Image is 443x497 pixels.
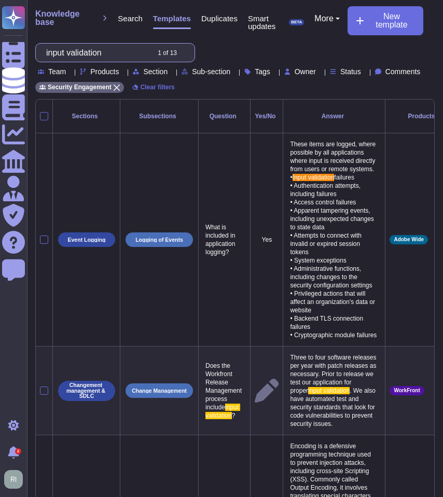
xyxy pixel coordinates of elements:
[48,84,112,90] span: Security Engagement
[203,113,246,119] div: Question
[205,404,240,419] span: input validation
[153,15,191,22] span: Templates
[348,6,423,35] button: New template
[62,382,112,399] p: Changement management & SDLC
[68,237,106,243] p: Event Logging
[203,220,246,259] p: What is included in application logging?
[394,388,420,393] span: WorkFront
[255,236,279,244] p: Yes
[2,468,30,491] button: user
[314,15,333,23] span: More
[48,68,66,75] span: Team
[90,68,119,75] span: Products
[35,10,98,26] span: Knowledge base
[141,84,175,90] span: Clear filters
[4,470,23,489] img: user
[57,113,116,119] div: Sections
[314,15,340,23] button: More
[290,174,377,339] span: failures • Authentication attempts, including failures • Access control failures • Apparent tampe...
[192,68,230,75] span: Sub-section
[340,68,361,75] span: Status
[308,387,350,394] span: input validation
[290,387,377,427] span: . We also have automated test and security standards that look for code vulnerabilities to preven...
[290,354,378,394] span: Three to four software releases per year with patch releases as necessary. Prior to release we te...
[41,44,148,62] input: Search by keywords
[135,237,183,243] p: Logging of Events
[158,50,177,56] div: 1 of 13
[232,412,236,419] span: ?
[248,15,287,30] span: Smart updates
[143,68,168,75] span: Section
[295,68,316,75] span: Owner
[205,362,243,411] span: Does the Workfront Release Management process include
[368,12,415,29] span: New template
[255,113,279,119] div: Yes/No
[118,15,143,22] span: Search
[287,113,381,119] div: Answer
[201,15,238,22] span: Duplicates
[290,141,377,181] span: These items are logged, where possible by all applications where input is received directly from ...
[255,68,270,75] span: Tags
[293,174,335,181] span: Input validation
[15,448,21,454] div: 2
[132,388,187,394] p: Change Management
[124,113,194,119] div: Subsections
[289,19,304,25] div: BETA
[394,237,424,242] span: Adobe Wide
[385,68,421,75] span: Comments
